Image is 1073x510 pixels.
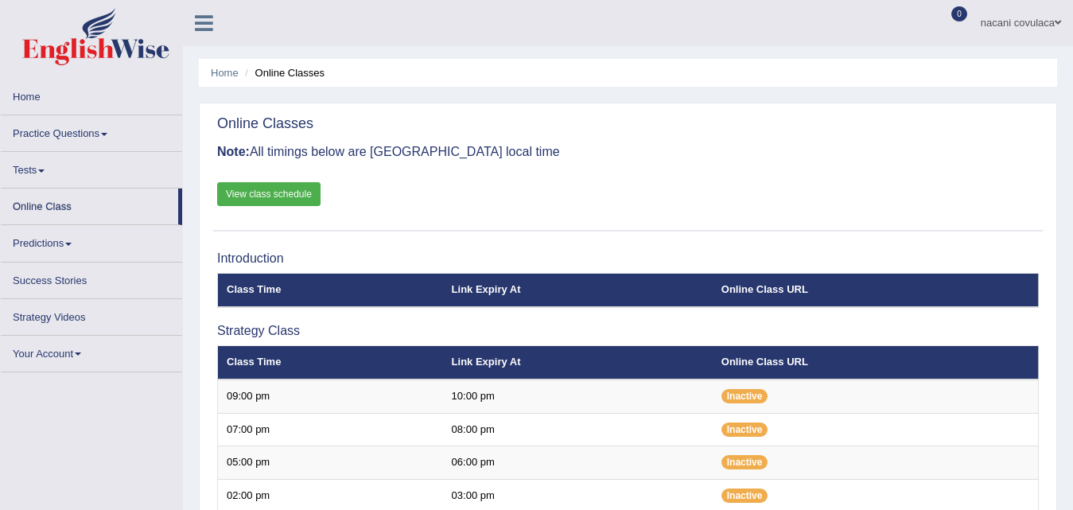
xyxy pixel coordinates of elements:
[721,389,768,403] span: Inactive
[217,145,1039,159] h3: All timings below are [GEOGRAPHIC_DATA] local time
[721,489,768,503] span: Inactive
[218,413,443,446] td: 07:00 pm
[211,67,239,79] a: Home
[217,182,321,206] a: View class schedule
[443,446,713,480] td: 06:00 pm
[241,65,325,80] li: Online Classes
[721,422,768,437] span: Inactive
[217,251,1039,266] h3: Introduction
[218,274,443,307] th: Class Time
[218,346,443,380] th: Class Time
[1,189,178,220] a: Online Class
[217,324,1039,338] h3: Strategy Class
[1,336,182,367] a: Your Account
[713,346,1039,380] th: Online Class URL
[1,79,182,110] a: Home
[1,225,182,256] a: Predictions
[443,413,713,446] td: 08:00 pm
[218,380,443,413] td: 09:00 pm
[443,380,713,413] td: 10:00 pm
[1,152,182,183] a: Tests
[217,145,250,158] b: Note:
[713,274,1039,307] th: Online Class URL
[951,6,967,21] span: 0
[443,274,713,307] th: Link Expiry At
[217,116,313,132] h2: Online Classes
[1,299,182,330] a: Strategy Videos
[1,115,182,146] a: Practice Questions
[1,263,182,294] a: Success Stories
[218,446,443,480] td: 05:00 pm
[721,455,768,469] span: Inactive
[443,346,713,380] th: Link Expiry At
